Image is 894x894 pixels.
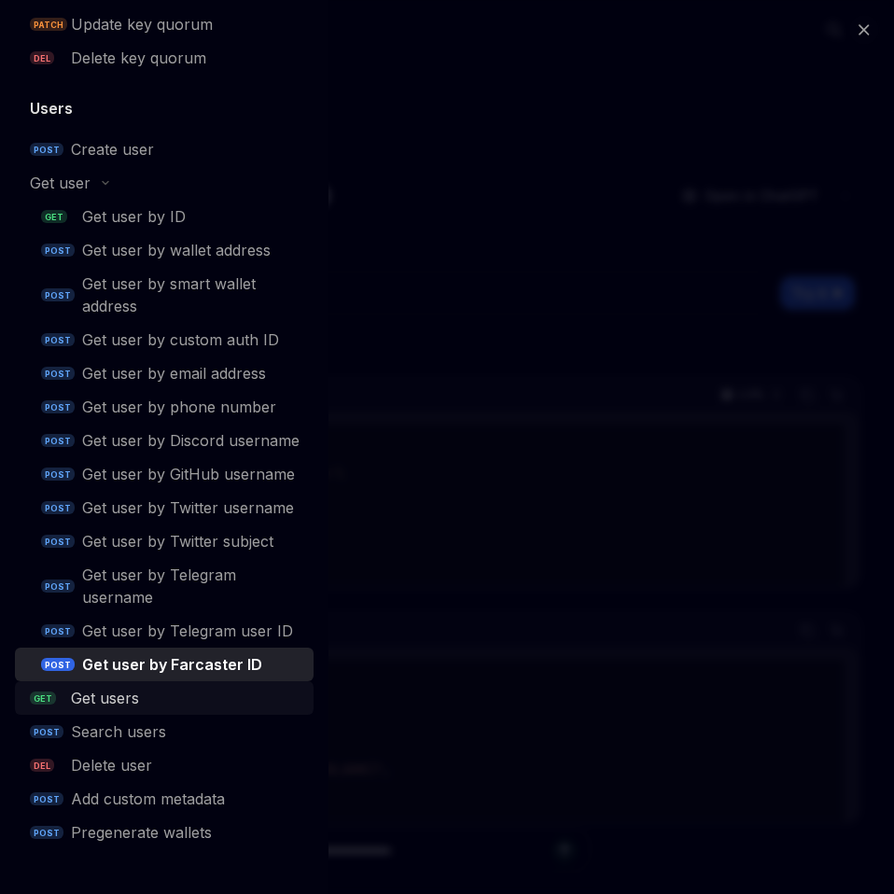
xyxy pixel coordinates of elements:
[15,681,314,715] a: GETGet users
[15,41,314,75] a: DELDelete key quorum
[41,501,75,515] span: POST
[15,200,314,233] a: GETGet user by ID
[41,658,75,672] span: POST
[15,424,314,457] a: POSTGet user by Discord username
[15,524,314,558] a: POSTGet user by Twitter subject
[82,328,279,351] div: Get user by custom auth ID
[71,47,206,69] div: Delete key quorum
[15,614,314,648] a: POSTGet user by Telegram user ID
[71,788,225,810] div: Add custom metadata
[30,792,63,806] span: POST
[82,239,271,261] div: Get user by wallet address
[82,463,295,485] div: Get user by GitHub username
[15,748,314,782] a: DELDelete user
[15,7,314,41] a: PATCHUpdate key quorum
[41,434,75,448] span: POST
[41,210,67,224] span: GET
[15,558,314,614] a: POSTGet user by Telegram username
[71,138,154,161] div: Create user
[30,725,63,739] span: POST
[30,18,67,32] span: PATCH
[41,624,75,638] span: POST
[15,782,314,816] a: POSTAdd custom metadata
[82,564,302,608] div: Get user by Telegram username
[41,367,75,381] span: POST
[82,362,266,384] div: Get user by email address
[82,653,262,676] div: Get user by Farcaster ID
[15,390,314,424] a: POSTGet user by phone number
[71,687,139,709] div: Get users
[30,143,63,157] span: POST
[30,97,73,119] h5: Users
[15,323,314,356] a: POSTGet user by custom auth ID
[41,244,75,258] span: POST
[41,333,75,347] span: POST
[30,51,54,65] span: DEL
[41,468,75,482] span: POST
[82,429,300,452] div: Get user by Discord username
[71,821,212,844] div: Pregenerate wallets
[15,233,314,267] a: POSTGet user by wallet address
[15,356,314,390] a: POSTGet user by email address
[71,13,213,35] div: Update key quorum
[41,400,75,414] span: POST
[15,267,314,323] a: POSTGet user by smart wallet address
[82,530,273,552] div: Get user by Twitter subject
[82,396,276,418] div: Get user by phone number
[82,496,294,519] div: Get user by Twitter username
[82,620,293,642] div: Get user by Telegram user ID
[15,648,314,681] a: POSTGet user by Farcaster ID
[30,826,63,840] span: POST
[41,535,75,549] span: POST
[82,272,302,317] div: Get user by smart wallet address
[30,759,54,773] span: DEL
[15,457,314,491] a: POSTGet user by GitHub username
[30,691,56,705] span: GET
[15,133,314,166] a: POSTCreate user
[82,205,186,228] div: Get user by ID
[15,715,314,748] a: POSTSearch users
[71,754,152,776] div: Delete user
[41,288,75,302] span: POST
[41,580,75,594] span: POST
[15,816,314,849] a: POSTPregenerate wallets
[30,172,91,194] div: Get user
[71,720,166,743] div: Search users
[15,491,314,524] a: POSTGet user by Twitter username
[15,166,314,200] button: Get user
